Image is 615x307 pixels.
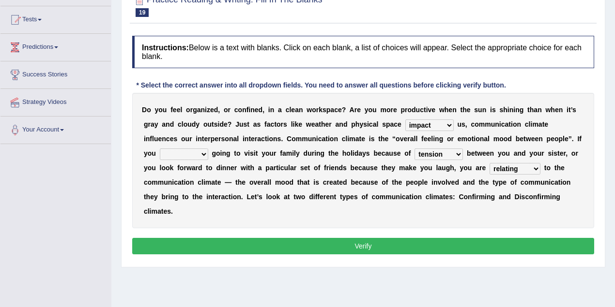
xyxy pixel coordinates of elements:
[144,120,148,128] b: g
[180,106,182,114] b: l
[316,106,319,114] b: r
[529,120,531,128] b: l
[505,120,509,128] b: a
[439,135,444,143] b: g
[363,120,367,128] b: s
[224,106,228,114] b: o
[229,135,233,143] b: n
[144,135,146,143] b: i
[361,135,365,143] b: e
[416,106,420,114] b: u
[479,120,485,128] b: m
[373,120,377,128] b: a
[311,120,315,128] b: e
[532,120,538,128] b: m
[132,36,594,68] h4: Below is a text with blanks. Click on each blank, a list of choices will appear. Select the appro...
[163,106,167,114] b: u
[192,120,196,128] b: d
[542,120,545,128] b: t
[208,120,212,128] b: u
[563,135,565,143] b: l
[398,120,401,128] b: e
[251,135,255,143] b: e
[516,135,520,143] b: b
[182,120,184,128] b: l
[261,135,265,143] b: c
[132,80,510,90] div: * Select the correct answer into all dropdown fields. You need to answer all questions before cli...
[538,106,542,114] b: n
[517,120,521,128] b: n
[245,135,249,143] b: n
[558,135,563,143] b: p
[448,106,452,114] b: e
[196,120,200,128] b: y
[151,120,154,128] b: a
[265,135,267,143] b: t
[268,106,270,114] b: i
[499,135,504,143] b: o
[385,135,389,143] b: e
[435,135,439,143] b: n
[334,135,338,143] b: n
[386,120,390,128] b: p
[291,120,293,128] b: l
[501,120,505,128] b: c
[445,106,449,114] b: h
[369,106,373,114] b: o
[190,106,193,114] b: r
[306,120,311,128] b: w
[243,135,245,143] b: i
[355,135,359,143] b: a
[322,135,325,143] b: a
[538,135,543,143] b: n
[189,135,192,143] b: r
[475,120,479,128] b: o
[267,135,269,143] b: i
[372,106,377,114] b: u
[200,106,205,114] b: n
[405,106,407,114] b: r
[187,120,192,128] b: u
[196,135,198,143] b: i
[531,120,533,128] b: i
[262,106,264,114] b: ,
[357,106,361,114] b: e
[154,135,158,143] b: u
[545,106,551,114] b: w
[572,106,576,114] b: s
[294,120,298,128] b: k
[428,106,432,114] b: v
[424,106,426,114] b: t
[451,135,454,143] b: r
[281,135,283,143] b: .
[325,135,328,143] b: t
[393,106,397,114] b: e
[392,135,396,143] b: “
[218,106,220,114] b: ,
[407,135,410,143] b: r
[291,106,295,114] b: e
[173,106,177,114] b: e
[551,106,555,114] b: h
[407,106,412,114] b: o
[499,120,501,128] b: i
[293,120,295,128] b: i
[476,135,480,143] b: o
[312,135,316,143] b: n
[0,34,111,58] a: Predictions
[246,106,249,114] b: f
[325,120,329,128] b: e
[166,120,170,128] b: n
[525,120,529,128] b: c
[150,135,152,143] b: f
[308,135,312,143] b: u
[239,120,244,128] b: u
[509,106,514,114] b: n
[158,135,162,143] b: e
[461,106,463,114] b: t
[142,106,147,114] b: D
[400,135,404,143] b: v
[177,106,181,114] b: e
[318,135,322,143] b: c
[255,106,259,114] b: e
